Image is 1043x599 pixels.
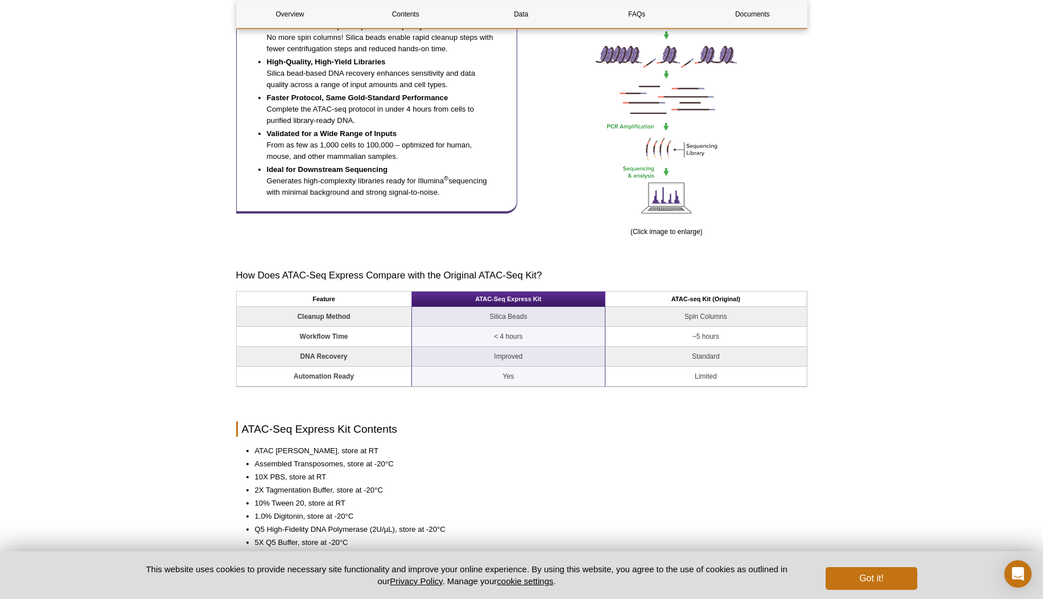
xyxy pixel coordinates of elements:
[255,445,796,457] li: ATAC [PERSON_NAME], store at RT
[267,164,494,198] li: Generates high-complexity libraries ready for Illumina sequencing with minimal background and str...
[605,292,806,307] th: ATAC-seq Kit (Original)
[267,93,448,102] strong: Faster Protocol, Same Gold-Standard Performance
[1004,560,1032,588] div: Open Intercom Messenger
[255,550,796,561] li: 10 mM dNTPs, store at -20°C
[605,307,806,327] td: Spin Columns
[255,485,796,496] li: 2X Tagmentation Buffer, store at -20°C
[412,307,606,327] td: Silica Beads
[237,1,344,28] a: Overview
[255,498,796,509] li: 10% Tween 20, store at RT
[412,327,606,347] td: < 4 hours
[699,1,806,28] a: Documents
[267,128,494,162] li: From as few as 1,000 cells to 100,000 – optimized for human, mouse, and other mammalian samples.
[267,56,494,91] li: Silica bead-based DNA recovery enhances sensitivity and data quality across a range of input amou...
[255,511,796,522] li: 1.0% Digitonin, store at -20°C
[255,458,796,470] li: Assembled Transposomes, store at -20°C
[444,174,448,181] sup: ®
[468,1,575,28] a: Data
[267,22,424,30] strong: Bead-Based Cleanup for Speed & Simplicity
[236,269,807,282] h3: How Does ATAC-Seq Express Compare with the Original ATAC-Seq Kit?
[255,537,796,548] li: 5X Q5 Buffer, store at -20°C
[605,367,806,387] td: Limited
[412,367,606,387] td: Yes
[267,129,397,138] strong: Validated for a Wide Range of Inputs
[267,92,494,126] li: Complete the ATAC-seq protocol in under 4 hours from cells to purified library-ready DNA.
[412,292,606,307] th: ATAC-Seq Express Kit
[583,1,690,28] a: FAQs
[352,1,459,28] a: Contents
[412,347,606,367] td: Improved
[294,372,354,380] strong: Automation Ready
[605,347,806,367] td: Standard
[605,327,806,347] td: ~5 hours
[297,313,350,321] strong: Cleanup Method
[300,352,348,360] strong: DNA Recovery
[267,58,386,66] strong: High-Quality, High-Yield Libraries
[267,165,388,174] strong: Ideal for Downstream Sequencing
[255,524,796,535] li: Q5 High-Fidelity DNA Polymerase (2U/µL), store at -20°C
[237,292,412,307] th: Feature
[497,576,553,586] button: cookie settings
[126,563,807,587] p: This website uses cookies to provide necessary site functionality and improve your online experie...
[267,20,494,55] li: No more spin columns! Silica beads enable rapid cleanup steps with fewer centrifugation steps and...
[826,567,917,590] button: Got it!
[300,333,348,340] strong: Workflow Time
[390,576,442,586] a: Privacy Policy
[236,421,807,437] h2: ATAC-Seq Express Kit Contents
[255,471,796,483] li: 10X PBS, store at RT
